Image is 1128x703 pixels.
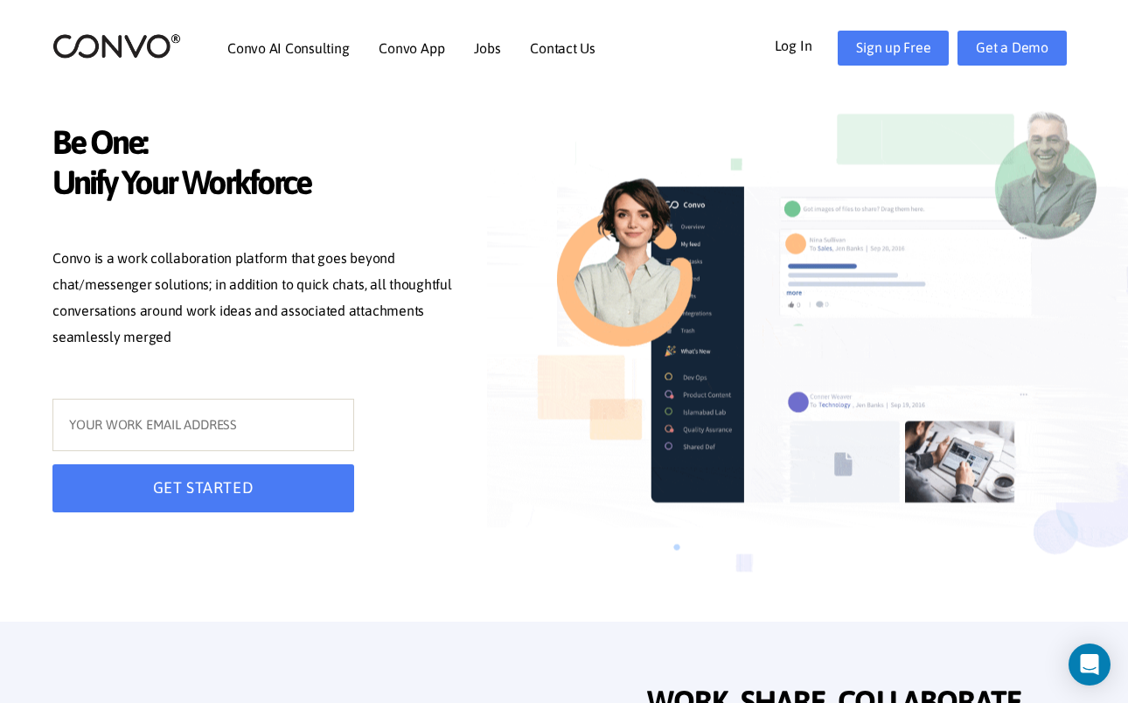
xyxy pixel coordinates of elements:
span: Unify Your Workforce [52,163,463,207]
p: Convo is a work collaboration platform that goes beyond chat/messenger solutions; in addition to ... [52,246,463,354]
a: Log In [775,31,839,59]
a: Convo AI Consulting [227,41,349,55]
a: Sign up Free [838,31,949,66]
input: YOUR WORK EMAIL ADDRESS [52,399,354,451]
img: logo_2.png [52,32,181,59]
a: Jobs [474,41,500,55]
a: Contact Us [530,41,595,55]
button: GET STARTED [52,464,354,512]
a: Get a Demo [957,31,1067,66]
a: Convo App [379,41,444,55]
span: Be One: [52,122,463,167]
div: Open Intercom Messenger [1069,644,1111,686]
